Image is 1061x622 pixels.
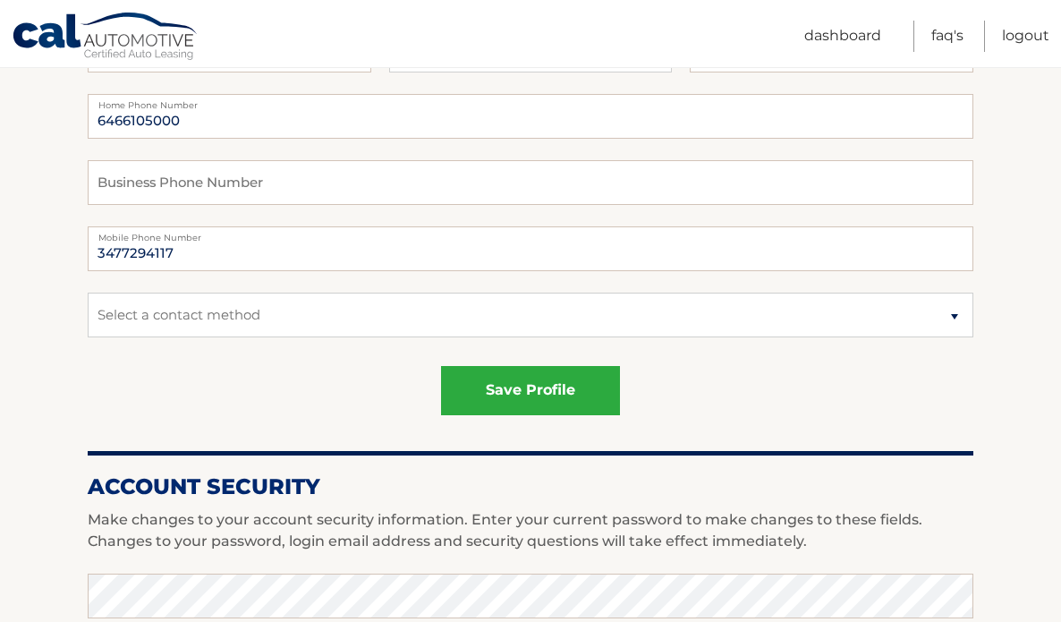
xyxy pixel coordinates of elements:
input: Home Phone Number [88,94,973,139]
button: save profile [441,366,620,415]
a: Cal Automotive [12,12,199,64]
a: Dashboard [804,21,881,52]
p: Make changes to your account security information. Enter your current password to make changes to... [88,509,973,552]
h2: Account Security [88,473,973,500]
input: Mobile Phone Number [88,226,973,271]
label: Home Phone Number [88,94,973,108]
a: Logout [1002,21,1049,52]
input: Business Phone Number [88,160,973,205]
label: Mobile Phone Number [88,226,973,241]
a: FAQ's [931,21,963,52]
